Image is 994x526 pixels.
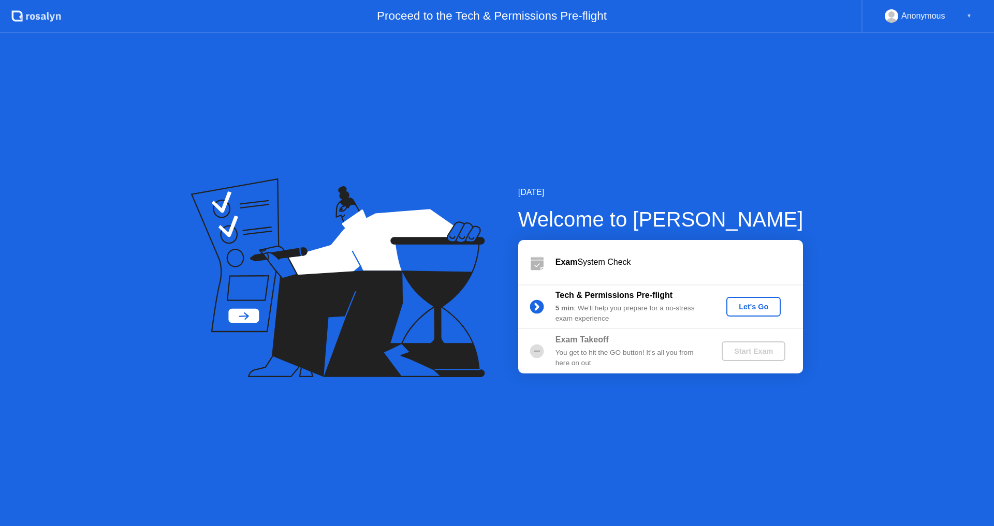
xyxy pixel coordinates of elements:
div: Start Exam [726,347,781,355]
div: Anonymous [901,9,945,23]
div: System Check [556,256,803,268]
b: Exam [556,258,578,266]
button: Let's Go [726,297,781,317]
div: You get to hit the GO button! It’s all you from here on out [556,348,705,369]
div: Welcome to [PERSON_NAME] [518,204,803,235]
div: [DATE] [518,186,803,199]
div: ▼ [967,9,972,23]
button: Start Exam [722,341,785,361]
b: 5 min [556,304,574,312]
div: : We’ll help you prepare for a no-stress exam experience [556,303,705,324]
b: Exam Takeoff [556,335,609,344]
b: Tech & Permissions Pre-flight [556,291,673,299]
div: Let's Go [730,303,777,311]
